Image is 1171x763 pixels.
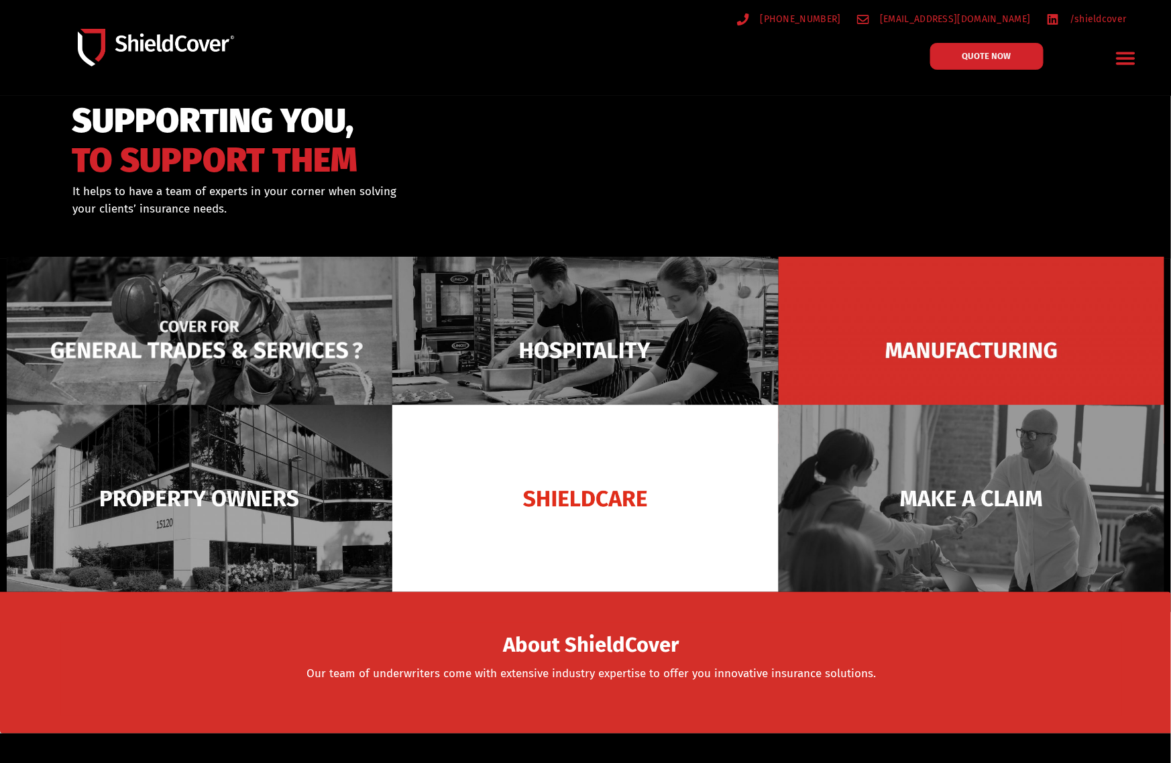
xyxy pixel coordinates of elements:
span: [EMAIL_ADDRESS][DOMAIN_NAME] [877,11,1030,27]
span: /shieldcover [1066,11,1127,27]
span: QUOTE NOW [962,52,1011,60]
span: SUPPORTING YOU, [72,107,357,135]
span: About ShieldCover [504,637,679,654]
img: Shield-Cover-Underwriting-Australia-logo-full [78,29,234,67]
a: [PHONE_NUMBER] [737,11,841,27]
a: About ShieldCover [504,641,679,654]
div: Menu Toggle [1110,42,1141,74]
span: [PHONE_NUMBER] [757,11,841,27]
div: It helps to have a team of experts in your corner when solving [72,183,654,217]
a: QUOTE NOW [930,43,1044,70]
a: Our team of underwriters come with extensive industry expertise to offer you innovative insurance... [307,666,877,681]
a: [EMAIL_ADDRESS][DOMAIN_NAME] [857,11,1031,27]
p: your clients’ insurance needs. [72,200,654,218]
a: /shieldcover [1047,11,1127,27]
